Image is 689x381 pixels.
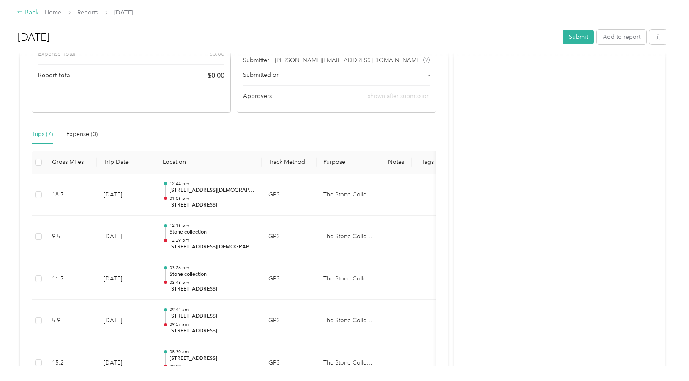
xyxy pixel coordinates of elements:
h1: Aug 2025 [18,27,557,47]
span: [DATE] [114,8,133,17]
td: 5.9 [45,300,97,342]
p: Stone collection [170,229,255,236]
td: GPS [262,300,317,342]
span: - [427,275,429,282]
span: shown after submission [368,93,430,100]
span: Approvers [243,92,272,101]
p: 03:48 pm [170,280,255,286]
p: [STREET_ADDRESS] [170,313,255,320]
th: Location [156,151,262,174]
p: 12:16 pm [170,223,255,229]
p: 09:57 am [170,321,255,327]
th: Track Method [262,151,317,174]
p: 08:30 am [170,349,255,355]
th: Purpose [317,151,380,174]
span: - [427,191,429,198]
th: Tags [412,151,443,174]
span: - [427,233,429,240]
th: Trip Date [97,151,156,174]
button: Submit [563,30,594,44]
span: - [427,317,429,324]
p: [STREET_ADDRESS] [170,355,255,362]
div: Back [17,8,39,18]
a: Home [45,9,61,16]
td: The Stone Collection [317,300,380,342]
p: 03:26 pm [170,265,255,271]
td: GPS [262,258,317,300]
p: 09:41 am [170,307,255,313]
span: Report total [38,71,72,80]
p: [STREET_ADDRESS] [170,201,255,209]
p: [STREET_ADDRESS] [170,327,255,335]
div: Expense (0) [66,130,98,139]
td: [DATE] [97,216,156,258]
div: Trips (7) [32,130,53,139]
p: [STREET_ADDRESS][DEMOGRAPHIC_DATA] [170,187,255,194]
td: [DATE] [97,258,156,300]
span: Submitted on [243,71,280,79]
td: The Stone Collection [317,258,380,300]
th: Gross Miles [45,151,97,174]
iframe: Everlance-gr Chat Button Frame [642,334,689,381]
td: The Stone Collection [317,216,380,258]
p: 12:29 pm [170,237,255,243]
p: 09:09 am [170,364,255,370]
span: [PERSON_NAME][EMAIL_ADDRESS][DOMAIN_NAME] [275,56,421,65]
p: [STREET_ADDRESS] [170,286,255,293]
p: 12:44 pm [170,181,255,187]
button: Add to report [597,30,646,44]
p: Stone collection [170,271,255,278]
p: [STREET_ADDRESS][DEMOGRAPHIC_DATA] [170,243,255,251]
th: Notes [380,151,412,174]
td: [DATE] [97,174,156,216]
td: GPS [262,216,317,258]
td: GPS [262,174,317,216]
a: Reports [77,9,98,16]
td: [DATE] [97,300,156,342]
td: 9.5 [45,216,97,258]
td: 11.7 [45,258,97,300]
span: - [428,71,430,79]
span: Submitter [243,56,269,65]
span: - [427,359,429,366]
p: 01:06 pm [170,196,255,201]
td: The Stone Collection [317,174,380,216]
td: 18.7 [45,174,97,216]
span: $ 0.00 [208,71,224,81]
